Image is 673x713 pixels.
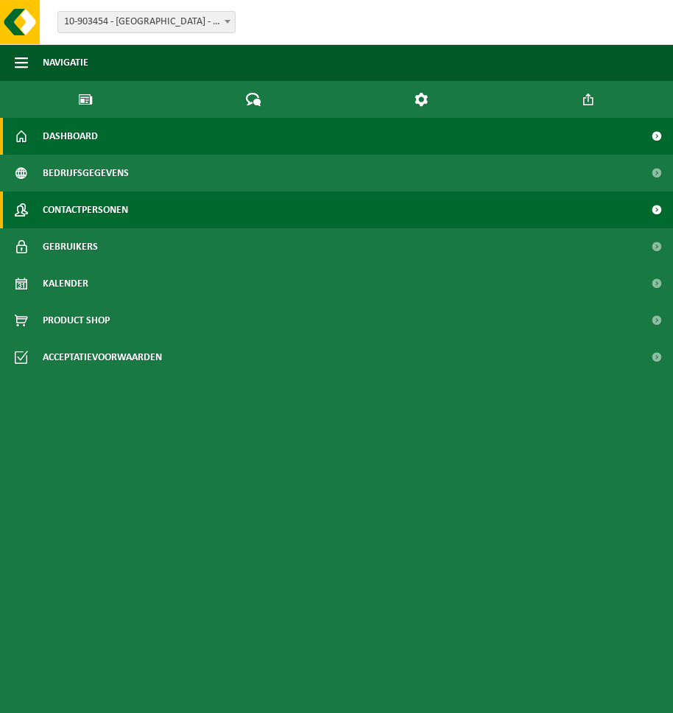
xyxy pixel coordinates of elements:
span: Acceptatievoorwaarden [43,339,162,376]
span: Gebruikers [43,228,98,265]
span: 10-903454 - HAVERLO - ASSEBROEK [57,11,236,33]
span: Kalender [43,265,88,302]
span: Bedrijfsgegevens [43,155,129,192]
span: Contactpersonen [43,192,128,228]
span: Product Shop [43,302,110,339]
span: 10-903454 - HAVERLO - ASSEBROEK [58,12,235,32]
span: Dashboard [43,118,98,155]
span: Navigatie [43,44,88,81]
